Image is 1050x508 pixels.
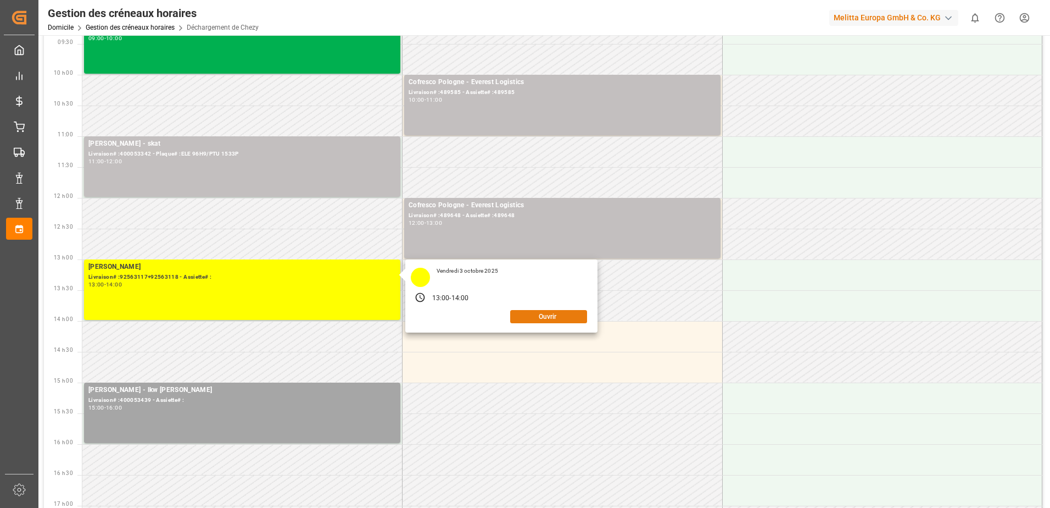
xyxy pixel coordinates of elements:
[88,139,396,150] div: [PERSON_NAME] - skat
[88,405,104,410] div: 15:00
[963,5,987,30] button: Afficher 0 nouvelles notifications
[106,159,122,164] div: 12:00
[432,294,450,303] div: 13:00
[104,405,106,410] div: -
[425,97,426,102] div: -
[88,396,396,405] div: Livraison# :400053439 - Assiette# :
[510,310,587,323] button: Ouvrir
[104,159,106,164] div: -
[829,7,963,28] button: Melitta Europa GmbH & Co. KG
[58,162,73,168] span: 11:30
[409,200,716,211] div: Cofresco Pologne - Everest Logistics
[58,131,73,137] span: 11:00
[451,294,469,303] div: 14:00
[86,24,175,31] a: Gestion des créneaux horaires
[54,285,73,291] span: 13 h 30
[54,501,73,507] span: 17 h 00
[58,39,73,45] span: 09:30
[54,193,73,199] span: 12 h 00
[409,88,716,97] div: Livraison# :489585 - Assiette# :489585
[88,282,104,287] div: 13:00
[449,294,451,303] div: -
[426,220,442,225] div: 13:00
[88,36,104,41] div: 09:00
[409,77,716,88] div: Cofresco Pologne - Everest Logistics
[409,220,425,225] div: 12:00
[48,24,74,31] a: Domicile
[433,267,502,275] div: Vendredi 3 octobre 2025
[54,347,73,353] span: 14 h 30
[104,36,106,41] div: -
[54,70,73,76] span: 10 h 00
[54,255,73,261] span: 13 h 00
[409,211,716,220] div: Livraison# :489648 - Assiette# :489648
[106,36,122,41] div: 10:00
[106,282,122,287] div: 14:00
[987,5,1012,30] button: Centre d’aide
[88,273,396,282] div: Livraison# :92563117+92563118 - Assiette# :
[88,150,396,159] div: Livraison# :400053342 - Plaque# :ELE 96H9/PTU 1533P
[88,385,396,396] div: [PERSON_NAME] - lkw [PERSON_NAME]
[54,316,73,322] span: 14 h 00
[425,220,426,225] div: -
[54,408,73,415] span: 15 h 30
[106,405,122,410] div: 16:00
[54,224,73,230] span: 12 h 30
[104,282,106,287] div: -
[88,159,104,164] div: 11:00
[834,12,941,24] font: Melitta Europa GmbH & Co. KG
[54,470,73,476] span: 16 h 30
[54,378,73,384] span: 15 h 00
[48,5,259,21] div: Gestion des créneaux horaires
[54,101,73,107] span: 10 h 30
[88,262,396,273] div: [PERSON_NAME]
[54,439,73,445] span: 16 h 00
[426,97,442,102] div: 11:00
[409,97,425,102] div: 10:00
